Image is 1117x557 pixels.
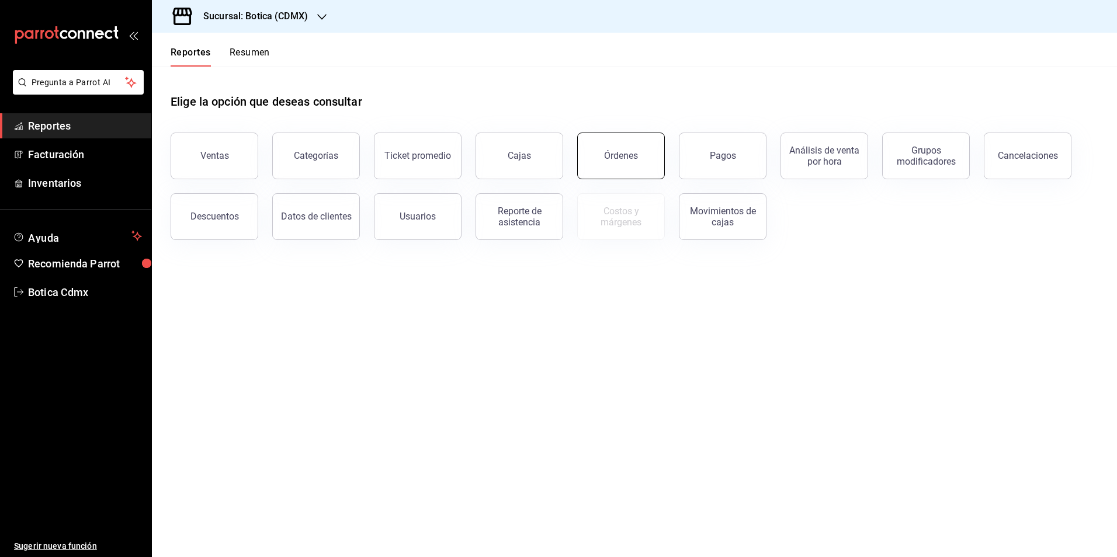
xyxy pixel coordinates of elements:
[194,9,308,23] h3: Sucursal: Botica (CDMX)
[8,85,144,97] a: Pregunta a Parrot AI
[577,133,665,179] button: Órdenes
[294,150,338,161] div: Categorías
[679,193,766,240] button: Movimientos de cajas
[200,150,229,161] div: Ventas
[28,175,142,191] span: Inventarios
[272,133,360,179] button: Categorías
[281,211,352,222] div: Datos de clientes
[686,206,759,228] div: Movimientos de cajas
[190,211,239,222] div: Descuentos
[28,147,142,162] span: Facturación
[32,76,126,89] span: Pregunta a Parrot AI
[679,133,766,179] button: Pagos
[400,211,436,222] div: Usuarios
[129,30,138,40] button: open_drawer_menu
[780,133,868,179] button: Análisis de venta por hora
[882,133,970,179] button: Grupos modificadores
[984,133,1071,179] button: Cancelaciones
[577,193,665,240] button: Contrata inventarios para ver este reporte
[374,133,462,179] button: Ticket promedio
[171,47,211,67] button: Reportes
[384,150,451,161] div: Ticket promedio
[272,193,360,240] button: Datos de clientes
[28,284,142,300] span: Botica Cdmx
[171,133,258,179] button: Ventas
[710,150,736,161] div: Pagos
[171,93,362,110] h1: Elige la opción que deseas consultar
[998,150,1058,161] div: Cancelaciones
[171,193,258,240] button: Descuentos
[28,229,127,243] span: Ayuda
[483,206,556,228] div: Reporte de asistencia
[14,540,142,552] span: Sugerir nueva función
[13,70,144,95] button: Pregunta a Parrot AI
[604,150,638,161] div: Órdenes
[28,118,142,134] span: Reportes
[585,206,657,228] div: Costos y márgenes
[476,133,563,179] a: Cajas
[890,145,962,167] div: Grupos modificadores
[374,193,462,240] button: Usuarios
[230,47,270,67] button: Resumen
[788,145,861,167] div: Análisis de venta por hora
[171,47,270,67] div: navigation tabs
[28,256,142,271] span: Recomienda Parrot
[476,193,563,240] button: Reporte de asistencia
[508,149,532,163] div: Cajas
